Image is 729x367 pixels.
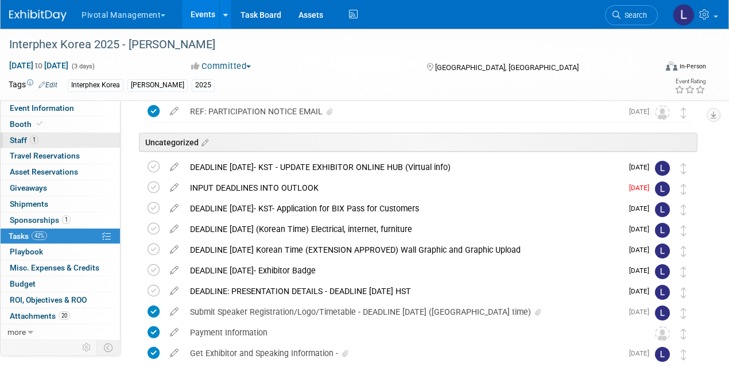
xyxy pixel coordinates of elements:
i: Move task [681,246,687,257]
span: [DATE] [DATE] [9,60,69,71]
i: Move task [681,329,687,339]
td: Toggle Event Tabs [97,340,121,355]
span: [DATE] [629,246,655,254]
a: Giveaways [1,180,120,196]
a: Misc. Expenses & Credits [1,260,120,276]
button: Committed [187,60,255,72]
span: Budget [10,279,36,288]
span: 42% [32,231,47,240]
div: [PERSON_NAME] [127,79,188,91]
a: more [1,324,120,340]
a: Event Information [1,101,120,116]
span: 1 [62,215,71,224]
a: Tasks42% [1,229,120,244]
div: Event Rating [674,79,705,84]
a: Attachments20 [1,308,120,324]
i: Move task [681,287,687,298]
span: 1 [30,136,38,144]
a: edit [164,106,184,117]
div: Uncategorized [139,133,697,152]
i: Move task [681,308,687,319]
a: Travel Reservations [1,148,120,164]
div: Submit Speaker Registration/Logo/Timetable - DEADLINE [DATE] ([GEOGRAPHIC_DATA] time) [184,302,622,322]
a: Sponsorships1 [1,213,120,228]
div: DEADLINE [DATE]- KST - UPDATE EXHIBITOR ONLINE HUB (Virtual info) [184,157,622,177]
img: Leslie Pelton [655,244,670,258]
a: Staff1 [1,133,120,148]
img: Unassigned [655,326,670,341]
img: Leslie Pelton [655,285,670,300]
a: edit [164,265,184,276]
span: [DATE] [629,287,655,295]
a: ROI, Objectives & ROO [1,292,120,308]
i: Move task [681,349,687,360]
i: Booth reservation complete [37,121,42,127]
a: edit [164,286,184,296]
a: edit [164,327,184,338]
div: INPUT DEADLINES INTO OUTLOOK [184,178,622,198]
a: Booth [1,117,120,132]
div: REF: PARTICIPATION NOTICE EMAIL [184,102,622,121]
div: Interphex Korea 2025 - [PERSON_NAME] [5,34,646,55]
img: Unassigned [655,105,670,120]
a: Shipments [1,196,120,212]
img: Leslie Pelton [655,306,670,320]
div: Payment Information [184,323,632,342]
span: Asset Reservations [10,167,78,176]
i: Move task [681,266,687,277]
span: Event Information [10,103,74,113]
div: DEADLINE [DATE]- KST- Application for BIX Pass for Customers [184,199,622,218]
a: Asset Reservations [1,164,120,180]
a: edit [164,245,184,255]
span: Staff [10,136,38,145]
img: Leslie Pelton [655,347,670,362]
a: Search [605,5,658,25]
span: Shipments [10,199,48,208]
i: Move task [681,107,687,118]
div: DEADLINE [DATE]- Exhibitor Badge [184,261,622,280]
a: edit [164,162,184,172]
img: Leslie Pelton [655,264,670,279]
span: Sponsorships [10,215,71,225]
span: Attachments [10,311,70,320]
div: Interphex Korea [68,79,123,91]
img: Leslie Pelton [673,4,695,26]
span: Misc. Expenses & Credits [10,263,99,272]
span: 20 [59,311,70,320]
span: Tasks [9,231,47,241]
a: edit [164,307,184,317]
a: edit [164,348,184,358]
a: Edit sections [199,136,208,148]
span: [GEOGRAPHIC_DATA], [GEOGRAPHIC_DATA] [435,63,579,72]
span: Travel Reservations [10,151,80,160]
span: [DATE] [629,266,655,275]
td: Tags [9,79,57,92]
span: Booth [10,119,45,129]
span: [DATE] [629,204,655,213]
div: DEADLINE: PRESENTATION DETAILS - DEADLINE [DATE] HST [184,281,622,301]
span: Playbook [10,247,43,256]
a: Playbook [1,244,120,260]
img: ExhibitDay [9,10,67,21]
div: 2025 [192,79,215,91]
div: Get Exhibitor and Speaking Information - [184,343,622,363]
img: Leslie Pelton [655,223,670,238]
i: Move task [681,204,687,215]
span: to [33,61,44,70]
span: Giveaways [10,183,47,192]
span: Search [621,11,647,20]
span: (3 days) [71,63,95,70]
i: Move task [681,184,687,195]
div: In-Person [679,62,706,71]
span: ROI, Objectives & ROO [10,295,87,304]
span: [DATE] [629,225,655,233]
a: edit [164,224,184,234]
i: Move task [681,225,687,236]
span: [DATE] [629,184,655,192]
a: Edit [38,81,57,89]
img: Leslie Pelton [655,161,670,176]
span: [DATE] [629,107,655,115]
span: more [7,327,26,337]
div: Event Format [604,60,707,77]
i: Move task [681,163,687,174]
